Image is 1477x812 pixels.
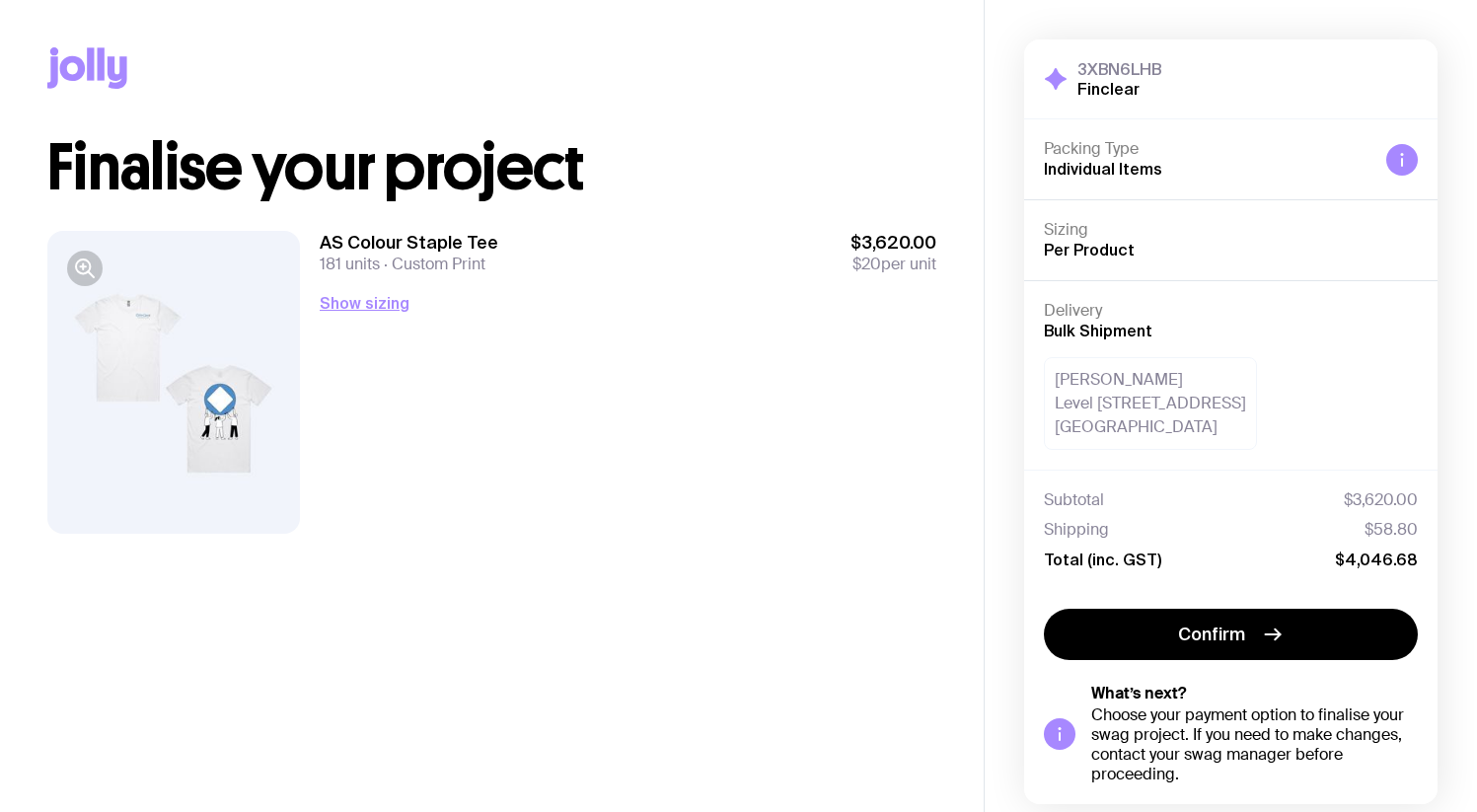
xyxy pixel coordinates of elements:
span: Individual Items [1044,160,1162,178]
span: $4,046.68 [1335,550,1418,569]
div: Choose your payment option to finalise your swag project. If you need to make changes, contact yo... [1091,705,1418,784]
h5: What’s next? [1091,684,1418,703]
span: Bulk Shipment [1044,322,1152,339]
div: [PERSON_NAME] Level [STREET_ADDRESS] [GEOGRAPHIC_DATA] [1044,357,1257,450]
h3: 3XBN6LHB [1077,59,1161,79]
span: Total (inc. GST) [1044,550,1161,569]
span: $20 [852,254,881,274]
button: Confirm [1044,609,1418,660]
h1: Finalise your project [47,136,936,199]
span: $58.80 [1365,520,1418,540]
h2: Finclear [1077,79,1161,99]
span: per unit [850,255,936,274]
span: Subtotal [1044,490,1104,510]
span: Confirm [1178,623,1245,646]
span: Per Product [1044,241,1135,258]
span: Custom Print [380,254,485,274]
button: Show sizing [320,291,409,315]
h4: Sizing [1044,220,1418,240]
h3: AS Colour Staple Tee [320,231,498,255]
span: $3,620.00 [850,231,936,255]
span: Shipping [1044,520,1109,540]
h4: Packing Type [1044,139,1370,159]
h4: Delivery [1044,301,1418,321]
span: $3,620.00 [1344,490,1418,510]
span: 181 units [320,254,380,274]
